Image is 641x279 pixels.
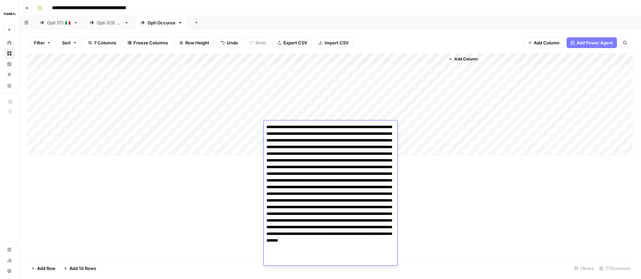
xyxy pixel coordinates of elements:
[216,37,242,48] button: Undo
[34,39,45,46] span: Filter
[94,39,116,46] span: 7 Columns
[4,37,15,48] a: Home
[84,37,121,48] button: 7 Columns
[97,19,122,26] div: Opti (ES) 🇪🇸
[567,37,617,48] button: Add Power Agent
[123,37,172,48] button: Freeze Columns
[325,39,349,46] span: Import CSV
[34,16,84,29] a: Opti (IT) 🇮🇹
[597,263,633,274] div: 7/7 Columns
[59,263,100,274] button: Add 10 Rows
[62,39,71,46] span: Sort
[4,266,15,276] button: Help + Support
[84,16,135,29] a: Opti (ES) 🇪🇸
[4,48,15,59] a: Browse
[255,39,266,46] span: Redo
[314,37,353,48] button: Import CSV
[4,59,15,69] a: Insights
[27,263,59,274] button: Add Row
[4,69,15,80] a: Opportunities
[135,16,188,29] a: Opti Occurus
[4,244,15,255] a: Settings
[37,265,55,272] span: Add Row
[572,263,597,274] div: 7 Rows
[534,39,560,46] span: Add Column
[58,37,81,48] button: Sort
[245,37,270,48] button: Redo
[185,39,209,46] span: Row Height
[273,37,311,48] button: Export CSV
[69,265,96,272] span: Add 10 Rows
[4,80,15,91] a: Your Data
[175,37,214,48] button: Row Height
[283,39,307,46] span: Export CSV
[577,39,613,46] span: Add Power Agent
[4,5,15,22] button: Workspace: Haskn
[523,37,564,48] button: Add Column
[4,255,15,266] a: Usage
[227,39,238,46] span: Undo
[134,39,168,46] span: Freeze Columns
[148,19,175,26] div: Opti Occurus
[454,56,478,62] span: Add Column
[446,55,480,63] button: Add Column
[30,37,55,48] button: Filter
[47,19,71,26] div: Opti (IT) 🇮🇹
[4,8,16,20] img: Haskn Logo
